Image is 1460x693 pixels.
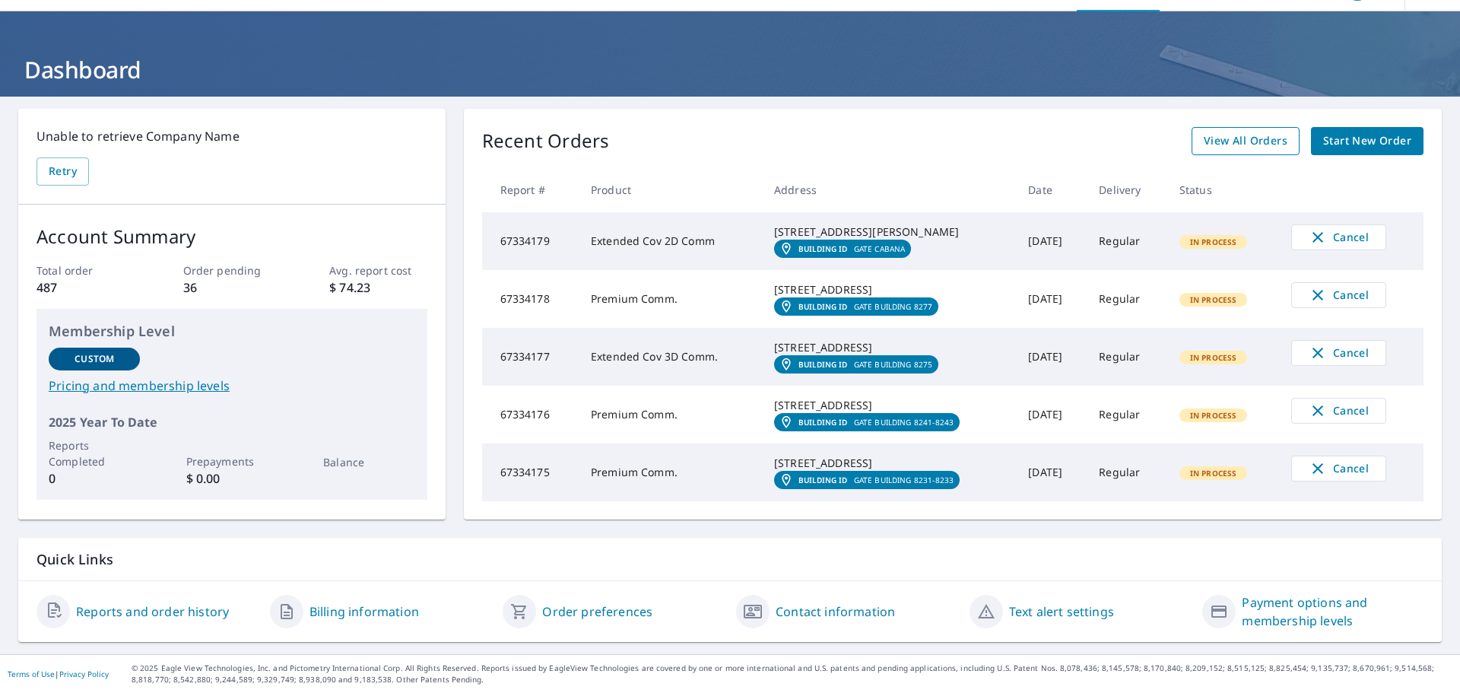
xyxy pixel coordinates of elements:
[1291,224,1386,250] button: Cancel
[774,224,1004,240] div: [STREET_ADDRESS][PERSON_NAME]
[798,475,848,485] em: Building ID
[36,127,427,145] p: Unable to retrieve Company Name
[1167,167,1279,212] th: Status
[1323,132,1411,151] span: Start New Order
[774,240,911,258] a: Building IDGATE CABANA
[49,377,415,395] a: Pricing and membership levels
[1181,352,1246,363] span: In Process
[1016,386,1087,443] td: [DATE]
[579,328,762,386] td: Extended Cov 3D Comm.
[1307,344,1370,362] span: Cancel
[1291,456,1386,482] button: Cancel
[1009,602,1114,621] a: Text alert settings
[542,602,652,621] a: Order preferences
[309,602,419,621] a: Billing information
[1087,270,1167,328] td: Regular
[1087,386,1167,443] td: Regular
[49,413,415,431] p: 2025 Year To Date
[774,340,1004,355] div: [STREET_ADDRESS]
[329,278,427,297] p: $ 74.23
[1192,127,1300,155] a: View All Orders
[774,398,1004,413] div: [STREET_ADDRESS]
[1016,270,1087,328] td: [DATE]
[1307,228,1370,246] span: Cancel
[36,550,1423,569] p: Quick Links
[49,469,140,488] p: 0
[1016,212,1087,270] td: [DATE]
[49,437,140,469] p: Reports Completed
[1307,459,1370,478] span: Cancel
[36,157,89,186] button: Retry
[183,278,281,297] p: 36
[482,386,579,443] td: 67334176
[1181,410,1246,421] span: In Process
[774,456,1004,471] div: [STREET_ADDRESS]
[1181,294,1246,305] span: In Process
[776,602,895,621] a: Contact information
[36,262,134,278] p: Total order
[49,162,77,181] span: Retry
[798,360,848,369] em: Building ID
[1087,212,1167,270] td: Regular
[1087,328,1167,386] td: Regular
[579,167,762,212] th: Product
[482,328,579,386] td: 67334177
[49,321,415,342] p: Membership Level
[798,244,848,253] em: Building ID
[1307,402,1370,420] span: Cancel
[774,355,938,374] a: Building IDGATE BUILDING 8275
[798,418,848,427] em: Building ID
[774,297,938,316] a: Building IDGATE BUILDING 8277
[579,443,762,501] td: Premium Comm.
[36,278,134,297] p: 487
[132,663,1452,685] p: © 2025 Eagle View Technologies, Inc. and Pictometry International Corp. All Rights Reserved. Repo...
[482,212,579,270] td: 67334179
[18,54,1442,85] h1: Dashboard
[1291,282,1386,308] button: Cancel
[579,270,762,328] td: Premium Comm.
[59,669,109,679] a: Privacy Policy
[1242,593,1423,630] a: Payment options and membership levels
[323,454,414,470] p: Balance
[1311,127,1423,155] a: Start New Order
[75,352,114,366] p: Custom
[36,223,427,250] p: Account Summary
[1181,237,1246,247] span: In Process
[183,262,281,278] p: Order pending
[482,167,579,212] th: Report #
[1291,398,1386,424] button: Cancel
[8,669,109,679] p: |
[1307,286,1370,304] span: Cancel
[482,443,579,501] td: 67334175
[579,212,762,270] td: Extended Cov 2D Comm
[8,669,55,679] a: Terms of Use
[1291,340,1386,366] button: Cancel
[1087,443,1167,501] td: Regular
[1181,468,1246,478] span: In Process
[762,167,1016,212] th: Address
[186,469,278,488] p: $ 0.00
[329,262,427,278] p: Avg. report cost
[774,282,1004,297] div: [STREET_ADDRESS]
[1016,443,1087,501] td: [DATE]
[1016,167,1087,212] th: Date
[774,471,960,489] a: Building IDGATE BUILDING 8231-8233
[774,413,960,431] a: Building IDGATE BUILDING 8241-8243
[482,270,579,328] td: 67334178
[798,302,848,311] em: Building ID
[579,386,762,443] td: Premium Comm.
[1204,132,1287,151] span: View All Orders
[186,453,278,469] p: Prepayments
[1016,328,1087,386] td: [DATE]
[1087,167,1167,212] th: Delivery
[76,602,229,621] a: Reports and order history
[482,127,610,155] p: Recent Orders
